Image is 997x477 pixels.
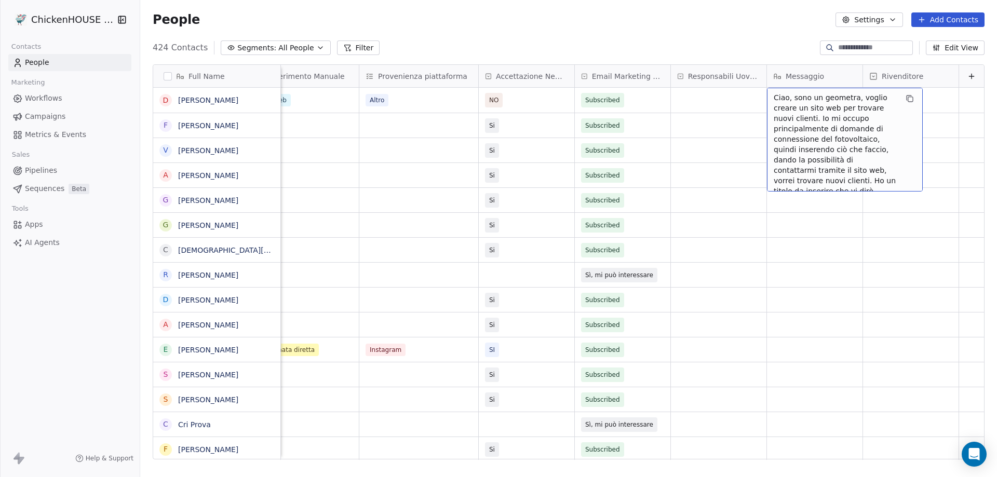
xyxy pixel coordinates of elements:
[164,344,168,355] div: E
[178,246,321,254] a: [DEMOGRAPHIC_DATA][PERSON_NAME]
[585,394,620,405] span: Subscribed
[163,319,168,330] div: A
[585,270,653,280] span: Sì, mi può interessare
[575,65,670,87] div: Email Marketing Consent
[163,244,168,255] div: C
[786,71,824,81] span: Messaggio
[25,93,62,104] span: Workflows
[882,71,923,81] span: Rivenditore
[178,171,238,180] a: [PERSON_NAME]
[489,444,495,455] span: Si
[153,88,281,460] div: grid
[366,94,388,106] span: Altro
[585,345,620,355] span: Subscribed
[249,65,359,87] div: Inserimento Manuale
[178,221,238,229] a: [PERSON_NAME]
[911,12,985,27] button: Add Contacts
[178,196,238,205] a: [PERSON_NAME]
[7,39,46,54] span: Contacts
[163,294,169,305] div: D
[585,419,653,430] span: Sì, mi può interessare
[178,371,238,379] a: [PERSON_NAME]
[7,75,49,90] span: Marketing
[592,71,664,81] span: Email Marketing Consent
[178,396,238,404] a: [PERSON_NAME]
[8,216,131,233] a: Apps
[163,145,168,156] div: V
[178,296,238,304] a: [PERSON_NAME]
[585,120,620,131] span: Subscribed
[178,146,238,155] a: [PERSON_NAME]
[489,295,495,305] span: Si
[585,95,620,105] span: Subscribed
[178,121,238,130] a: [PERSON_NAME]
[585,145,620,156] span: Subscribed
[585,444,620,455] span: Subscribed
[25,219,43,230] span: Apps
[164,369,168,380] div: S
[863,65,959,87] div: Rivenditore
[8,54,131,71] a: People
[164,394,168,405] div: S
[688,71,760,81] span: Responsabili Uovadigallo
[178,420,211,429] a: Cri Prova
[489,95,498,105] span: NO
[255,344,319,356] span: Telefonata diretta
[163,419,168,430] div: C
[489,195,495,206] span: Si
[671,65,766,87] div: Responsabili Uovadigallo
[8,234,131,251] a: AI Agents
[489,145,495,156] span: Si
[25,183,64,194] span: Sequences
[12,11,111,29] button: ChickenHOUSE sas
[75,454,133,462] a: Help & Support
[25,129,86,140] span: Metrics & Events
[8,126,131,143] a: Metrics & Events
[8,90,131,107] a: Workflows
[153,42,208,54] span: 424 Contacts
[585,195,620,206] span: Subscribed
[15,13,27,26] img: 4.jpg
[479,65,574,87] div: Accettazione Newsletter
[25,111,65,122] span: Campaigns
[836,12,902,27] button: Settings
[489,120,495,131] span: Si
[926,40,985,55] button: Edit View
[178,271,238,279] a: [PERSON_NAME]
[153,12,200,28] span: People
[8,180,131,197] a: SequencesBeta
[7,201,33,216] span: Tools
[585,370,620,380] span: Subscribed
[163,269,168,280] div: R
[268,71,345,81] span: Inserimento Manuale
[178,96,238,104] a: [PERSON_NAME]
[489,170,495,181] span: Si
[489,320,495,330] span: Si
[489,345,495,355] span: SI
[237,43,276,53] span: Segments:
[378,71,467,81] span: Provenienza piattaforma
[178,346,238,354] a: [PERSON_NAME]
[153,65,280,87] div: Full Name
[86,454,133,462] span: Help & Support
[163,95,169,106] div: D
[25,165,57,176] span: Pipelines
[489,245,495,255] span: Si
[163,170,168,181] div: A
[8,162,131,179] a: Pipelines
[164,120,168,131] div: F
[585,220,620,230] span: Subscribed
[7,147,34,162] span: Sales
[359,65,478,87] div: Provenienza piattaforma
[278,43,314,53] span: All People
[774,92,897,279] span: Ciao, sono un geometra, voglio creare un sito web per trovare nuovi clienti. Io mi occupo princip...
[366,344,406,356] span: Instagram
[489,394,495,405] span: Si
[69,184,89,194] span: Beta
[163,220,169,230] div: G
[489,220,495,230] span: Si
[496,71,568,81] span: Accettazione Newsletter
[178,321,238,329] a: [PERSON_NAME]
[585,245,620,255] span: Subscribed
[585,295,620,305] span: Subscribed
